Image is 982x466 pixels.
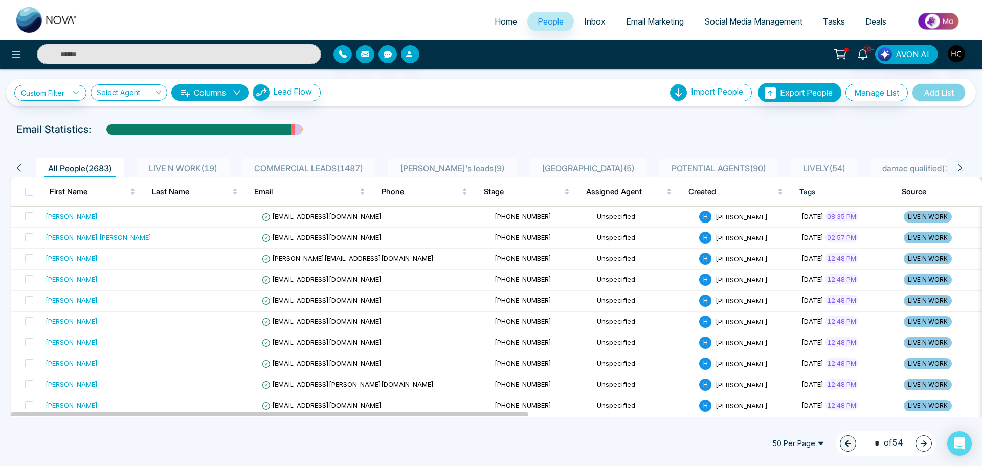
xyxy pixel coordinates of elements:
a: Tasks [813,12,855,31]
span: [PERSON_NAME] [716,317,768,325]
span: Email [254,186,358,198]
span: [EMAIL_ADDRESS][PERSON_NAME][DOMAIN_NAME] [262,380,434,388]
span: [PHONE_NUMBER] [495,254,551,262]
td: Unspecified [593,374,695,395]
span: [PERSON_NAME] [716,401,768,409]
span: H [699,337,711,349]
span: 12:48 PM [825,358,858,368]
th: First Name [41,177,144,206]
span: LIVE N WORK ( 19 ) [145,163,221,173]
span: First Name [50,186,128,198]
th: Email [246,177,373,206]
a: Social Media Management [694,12,813,31]
span: [PERSON_NAME] [716,296,768,304]
img: Lead Flow [253,84,270,101]
span: LIVE N WORK [904,337,952,348]
span: Last Name [152,186,230,198]
div: [PERSON_NAME] [46,274,98,284]
span: Deals [865,16,886,27]
span: Phone [382,186,460,198]
span: Assigned Agent [586,186,664,198]
span: [DATE] [801,359,823,367]
span: [DATE] [801,254,823,262]
span: [PERSON_NAME]'s leads ( 9 ) [396,163,509,173]
span: [GEOGRAPHIC_DATA] ( 5 ) [538,163,639,173]
span: [EMAIL_ADDRESS][DOMAIN_NAME] [262,212,382,220]
span: [PERSON_NAME] [716,359,768,367]
span: LIVE N WORK [904,253,952,264]
button: AVON AI [875,45,938,64]
span: [EMAIL_ADDRESS][DOMAIN_NAME] [262,401,382,409]
div: [PERSON_NAME] [46,211,98,221]
span: [DATE] [801,233,823,241]
span: H [699,232,711,244]
div: [PERSON_NAME] [PERSON_NAME] [46,232,151,242]
span: damac qualified ( 103 ) [878,163,967,173]
td: Unspecified [593,353,695,374]
span: [DATE] [801,275,823,283]
span: 02:57 PM [825,232,858,242]
span: LIVE N WORK [904,211,952,223]
span: [EMAIL_ADDRESS][DOMAIN_NAME] [262,359,382,367]
span: [PERSON_NAME] [716,233,768,241]
span: [PHONE_NUMBER] [495,233,551,241]
a: Deals [855,12,897,31]
span: LIVE N WORK [904,295,952,306]
span: LIVE N WORK [904,400,952,411]
a: Email Marketing [616,12,694,31]
button: Manage List [845,84,908,101]
p: Email Statistics: [16,122,91,137]
td: Unspecified [593,270,695,291]
span: 12:48 PM [825,379,858,389]
span: [PHONE_NUMBER] [495,317,551,325]
span: Created [688,186,775,198]
span: Home [495,16,517,27]
span: [DATE] [801,317,823,325]
span: Inbox [584,16,606,27]
span: LIVE N WORK [904,274,952,285]
span: H [699,358,711,370]
span: LIVE N WORK [904,379,952,390]
span: [PERSON_NAME] [716,380,768,388]
a: Inbox [574,12,616,31]
span: Lead Flow [273,86,312,97]
span: H [699,379,711,391]
span: LIVE N WORK [904,316,952,327]
span: [PHONE_NUMBER] [495,359,551,367]
span: [PHONE_NUMBER] [495,212,551,220]
span: LIVELY ( 54 ) [799,163,850,173]
span: 50 Per Page [765,435,832,452]
span: AVON AI [896,48,929,60]
span: of 54 [868,436,903,450]
div: [PERSON_NAME] [46,358,98,368]
img: User Avatar [948,45,965,62]
th: Tags [791,177,894,206]
span: LIVE N WORK [904,358,952,369]
td: Unspecified [593,332,695,353]
span: H [699,274,711,286]
th: Last Name [144,177,246,206]
span: LIVE N WORK [904,232,952,243]
td: Unspecified [593,312,695,332]
span: [EMAIL_ADDRESS][DOMAIN_NAME] [262,338,382,346]
span: Tasks [823,16,845,27]
span: 12:48 PM [825,295,858,305]
div: [PERSON_NAME] [46,379,98,389]
span: [EMAIL_ADDRESS][DOMAIN_NAME] [262,317,382,325]
span: H [699,295,711,307]
span: Email Marketing [626,16,684,27]
a: Home [484,12,527,31]
td: Unspecified [593,207,695,228]
span: [EMAIL_ADDRESS][DOMAIN_NAME] [262,233,382,241]
td: Unspecified [593,291,695,312]
span: Source [902,186,980,198]
div: [PERSON_NAME] [46,400,98,410]
span: [PHONE_NUMBER] [495,401,551,409]
span: [DATE] [801,380,823,388]
span: [DATE] [801,338,823,346]
span: H [699,316,711,328]
th: Created [680,177,791,206]
span: H [699,211,711,223]
span: [PERSON_NAME] [716,275,768,283]
span: [DATE] [801,212,823,220]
